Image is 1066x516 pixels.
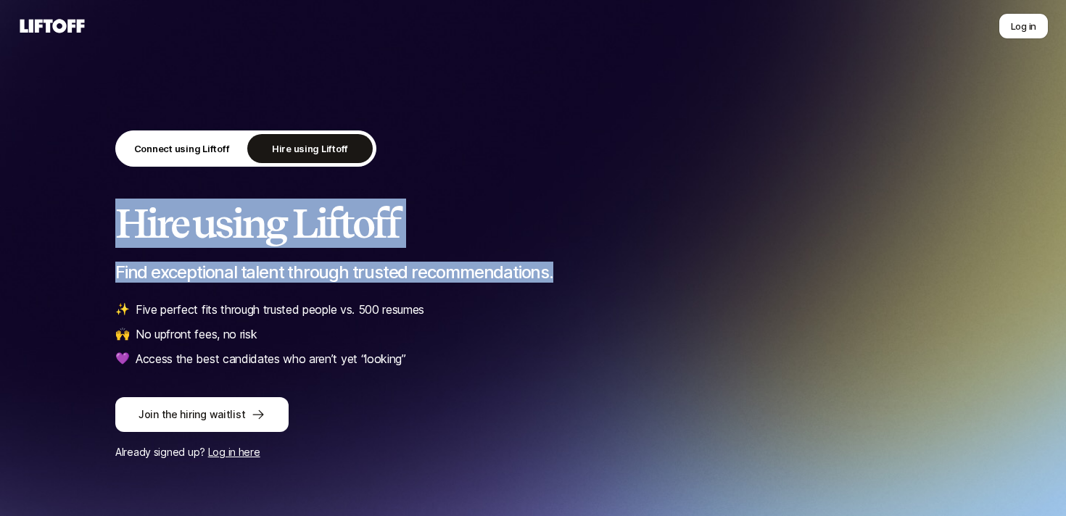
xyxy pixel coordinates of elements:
[115,201,951,245] h2: Hire using Liftoff
[115,397,951,432] a: Join the hiring waitlist
[136,300,424,319] p: Five perfect fits through trusted people vs. 500 resumes
[115,444,951,461] p: Already signed up?
[208,446,260,458] a: Log in here
[136,325,257,344] p: No upfront fees, no risk
[134,141,230,156] p: Connect using Liftoff
[115,262,951,283] p: Find exceptional talent through trusted recommendations.
[115,397,289,432] button: Join the hiring waitlist
[999,13,1049,39] button: Log in
[136,349,406,368] p: Access the best candidates who aren’t yet “looking”
[115,300,130,319] span: ✨
[115,349,130,368] span: 💜️
[272,141,348,156] p: Hire using Liftoff
[115,325,130,344] span: 🙌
